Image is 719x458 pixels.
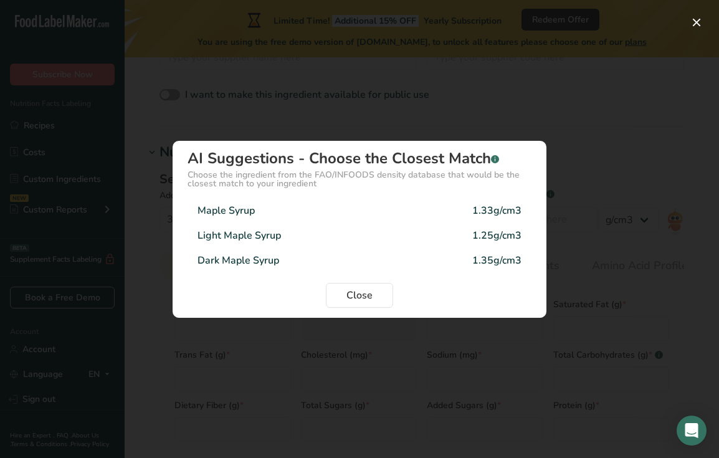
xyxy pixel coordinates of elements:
div: 1.33g/cm3 [472,203,521,218]
div: Open Intercom Messenger [677,416,707,446]
div: Choose the ingredient from the FAO/INFOODS density database that would be the closest match to yo... [188,171,531,188]
span: Close [346,288,373,303]
div: Dark Maple Syrup [198,253,279,268]
div: Light Maple Syrup [198,228,281,243]
div: Maple Syrup [198,203,255,218]
div: 1.35g/cm3 [472,253,521,268]
div: AI Suggestions - Choose the Closest Match [188,151,531,166]
button: Close [326,283,393,308]
div: 1.25g/cm3 [472,228,521,243]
